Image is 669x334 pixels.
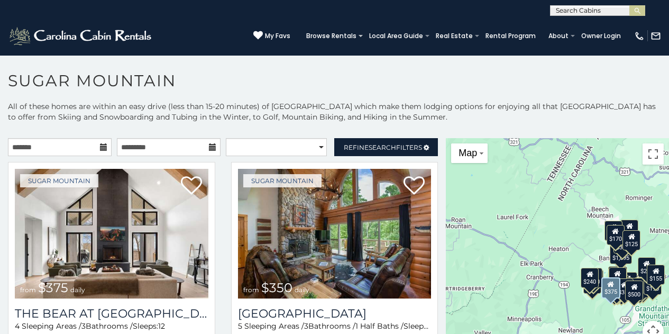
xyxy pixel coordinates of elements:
[355,321,404,331] span: 1 Half Baths /
[8,25,154,47] img: White-1-2.png
[638,257,656,277] div: $250
[584,273,602,293] div: $355
[253,31,290,41] a: My Favs
[344,143,422,151] span: Refine Filters
[364,29,428,43] a: Local Area Guide
[543,29,574,43] a: About
[369,143,396,151] span: Search
[238,169,432,299] img: Grouse Moor Lodge
[238,306,432,321] h3: Grouse Moor Lodge
[20,286,36,294] span: from
[607,224,625,245] div: $170
[608,266,626,286] div: $190
[606,279,624,299] div: $155
[581,267,599,287] div: $240
[238,169,432,299] a: Grouse Moor Lodge from $350 daily
[15,306,208,321] a: The Bear At [GEOGRAPHIC_DATA]
[181,175,202,197] a: Add to favorites
[631,278,649,298] div: $195
[243,286,259,294] span: from
[301,29,362,43] a: Browse Rentals
[634,31,645,41] img: phone-regular-white.png
[404,175,425,197] a: Add to favorites
[647,265,665,285] div: $155
[459,148,477,158] span: Map
[295,286,309,294] span: daily
[15,169,208,299] a: The Bear At Sugar Mountain from $375 daily
[613,233,631,253] div: $350
[304,321,308,331] span: 3
[334,138,438,156] a: RefineSearchFilters
[626,281,644,301] div: $500
[15,321,20,331] span: 4
[238,321,242,331] span: 5
[644,274,662,294] div: $190
[15,169,208,299] img: The Bear At Sugar Mountain
[604,221,622,241] div: $240
[70,286,85,294] span: daily
[601,277,620,298] div: $375
[643,143,664,165] button: Toggle fullscreen view
[620,220,638,240] div: $225
[15,306,208,321] h3: The Bear At Sugar Mountain
[451,143,488,163] button: Change map style
[609,267,627,287] div: $300
[158,321,165,331] span: 12
[612,279,630,300] div: $350
[430,29,478,43] a: Real Estate
[243,174,322,187] a: Sugar Mountain
[265,31,290,41] span: My Favs
[650,31,661,41] img: mail-regular-white.png
[616,278,634,299] div: $350
[576,29,626,43] a: Owner Login
[81,321,86,331] span: 3
[20,174,98,187] a: Sugar Mountain
[619,272,637,292] div: $200
[38,280,68,295] span: $375
[261,280,292,295] span: $350
[238,306,432,321] a: [GEOGRAPHIC_DATA]
[429,321,436,331] span: 12
[480,29,541,43] a: Rental Program
[623,230,641,250] div: $125
[610,244,632,264] div: $1,095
